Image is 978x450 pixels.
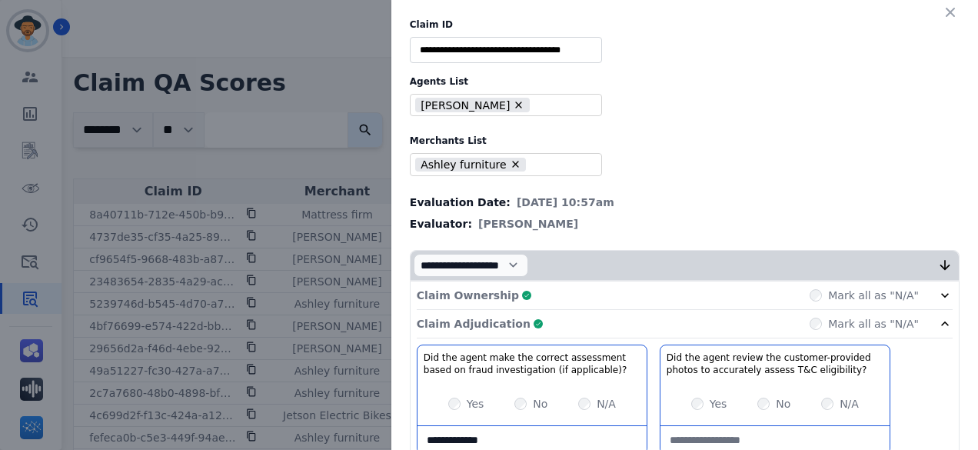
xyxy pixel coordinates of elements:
[410,216,960,232] div: Evaluator:
[828,288,919,303] label: Mark all as "N/A"
[410,18,960,31] label: Claim ID
[533,396,547,412] label: No
[828,316,919,332] label: Mark all as "N/A"
[510,158,521,170] button: Remove Ashley furniture
[414,155,592,174] ul: selected options
[513,99,524,111] button: Remove Edith Evans
[517,195,614,210] span: [DATE] 10:57am
[417,288,519,303] p: Claim Ownership
[840,396,859,412] label: N/A
[414,96,592,115] ul: selected options
[424,352,640,376] h3: Did the agent make the correct assessment based on fraud investigation (if applicable)?
[467,396,484,412] label: Yes
[410,195,960,210] div: Evaluation Date:
[667,352,883,376] h3: Did the agent review the customer-provided photos to accurately assess T&C eligibility?
[776,396,790,412] label: No
[410,75,960,88] label: Agents List
[597,396,616,412] label: N/A
[710,396,727,412] label: Yes
[417,316,531,332] p: Claim Adjudication
[410,135,960,147] label: Merchants List
[415,98,530,112] li: [PERSON_NAME]
[478,216,578,232] span: [PERSON_NAME]
[415,158,526,172] li: Ashley furniture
